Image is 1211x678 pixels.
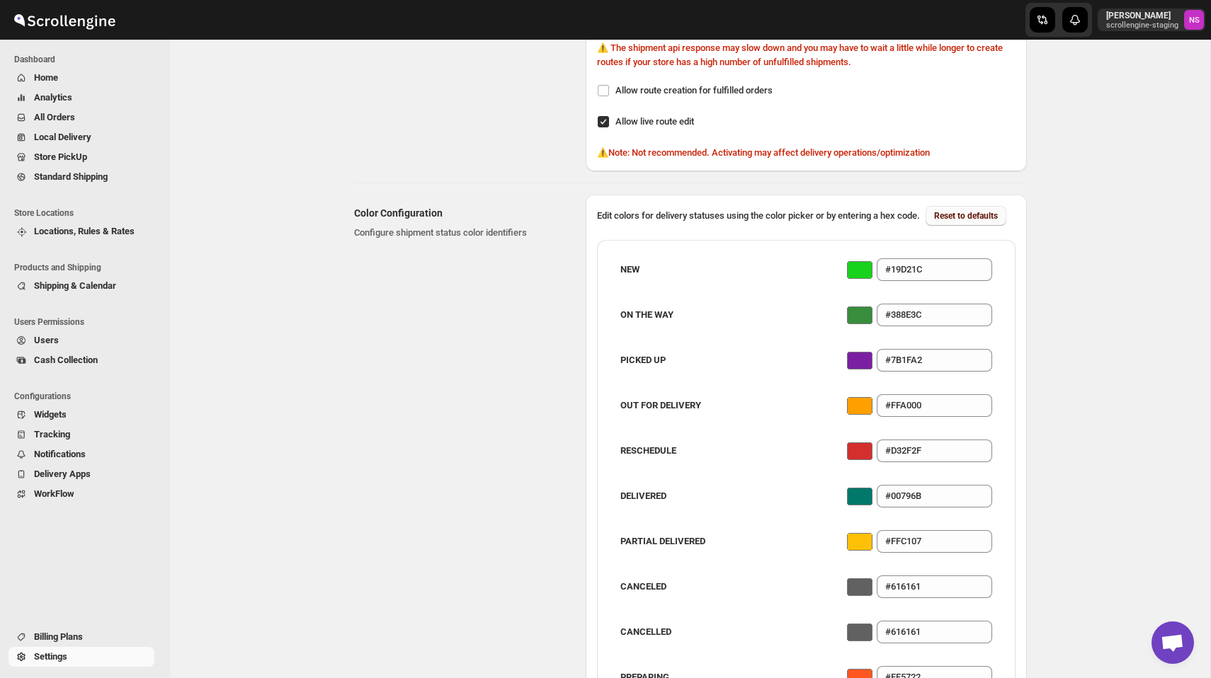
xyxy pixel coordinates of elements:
input: #RRGGBB [877,621,992,643]
span: Billing Plans [34,631,83,642]
p: Shipments API response speed: [597,13,1016,69]
div: Open chat [1152,621,1194,664]
input: #RRGGBB [877,530,992,553]
span: Tracking [34,429,70,439]
span: All Orders [34,112,75,122]
input: OUT_FOR_DELIVERY color picker [844,393,875,418]
span: Users [34,335,59,345]
input: PARTIAL_DELIVERED color picker [844,529,875,554]
input: CANCELLED color picker [844,620,875,645]
p: Edit colors for delivery statuses using the color picker or by entering a hex code. [597,209,920,223]
span: ⚠️ The shipment api response may slow down and you may have to wait a little while longer to crea... [597,42,1003,67]
span: Cash Collection [34,355,98,365]
span: Settings [34,651,67,662]
text: NS [1189,16,1200,25]
button: Home [8,68,154,88]
input: #RRGGBB [877,258,992,281]
button: Reset to defaults [926,206,1006,226]
span: PICKED UP [620,355,666,365]
span: Nawneet Sharma [1184,10,1204,30]
p: [PERSON_NAME] [1106,10,1178,21]
button: Tracking [8,425,154,444]
span: NEW [620,264,639,275]
input: PICKED_UP color picker [844,348,875,373]
span: Shipping & Calendar [34,280,116,291]
p: scrollengine-staging [1106,21,1178,30]
button: Analytics [8,88,154,108]
span: WorkFlow [34,488,74,499]
input: ON_THE_WAY color picker [844,303,875,328]
span: Reset to defaults [934,210,998,222]
span: Store Locations [14,207,160,219]
input: #RRGGBB [877,394,992,417]
span: CANCELLED [620,626,671,637]
span: ON THE WAY [620,309,673,320]
button: Widgets [8,405,154,425]
button: Delivery Apps [8,464,154,484]
span: Store PickUp [34,151,87,162]
button: User menu [1098,8,1205,31]
span: Allow route creation for fulfilled orders [615,85,773,96]
input: #RRGGBB [877,575,992,598]
span: Notifications [34,449,86,459]
button: Billing Plans [8,627,154,647]
span: Products and Shipping [14,262,160,273]
span: Dashboard [14,54,160,65]
button: Notifications [8,444,154,464]
p: Configure shipment status color identifiers [354,226,563,240]
span: Local Delivery [34,132,91,142]
input: #RRGGBB [877,439,992,462]
button: Users [8,331,154,350]
span: Configurations [14,391,160,402]
button: Settings [8,647,154,667]
button: Shipping & Calendar [8,276,154,296]
button: WorkFlow [8,484,154,504]
img: ScrollEngine [11,2,118,38]
span: OUT FOR DELIVERY [620,400,701,410]
span: Users Permissions [14,316,160,328]
span: Analytics [34,92,72,103]
span: Locations, Rules & Rates [34,226,135,236]
span: Widgets [34,409,67,420]
input: #RRGGBB [877,304,992,326]
span: Home [34,72,58,83]
span: Standard Shipping [34,171,108,182]
p: ⚠️Note: Not recommended. Activating may affect delivery operations/optimization [597,132,1016,160]
input: RESCHEDULE color picker [844,439,875,464]
span: DELIVERED [620,490,666,501]
button: Cash Collection [8,350,154,370]
button: Locations, Rules & Rates [8,222,154,241]
span: PARTIAL DELIVERED [620,536,705,546]
input: #RRGGBB [877,485,992,507]
span: RESCHEDULE [620,445,676,456]
span: Delivery Apps [34,469,91,479]
span: CANCELED [620,581,666,592]
h2: Color Configuration [354,206,563,220]
input: #RRGGBB [877,349,992,372]
input: NEW color picker [844,258,875,282]
span: Allow live route edit [615,116,694,127]
input: DELIVERED color picker [844,484,875,509]
input: CANCELED color picker [844,575,875,599]
button: All Orders [8,108,154,127]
